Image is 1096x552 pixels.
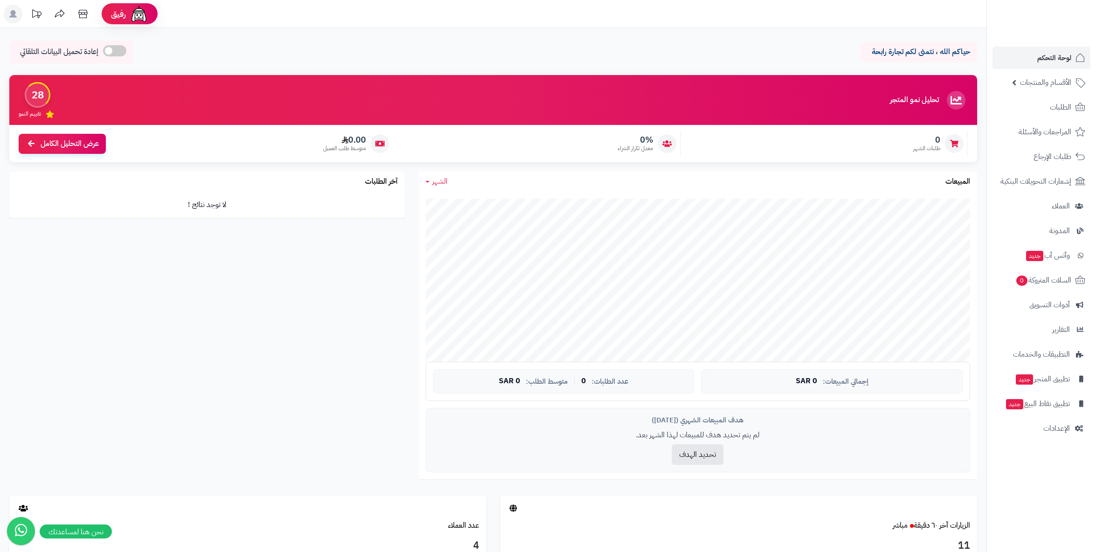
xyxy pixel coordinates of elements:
a: وآتس آبجديد [993,244,1090,267]
a: التقارير [993,318,1090,341]
span: متوسط الطلب: [526,378,568,386]
a: عرض التحليل الكامل [19,134,106,154]
span: متوسط طلب العميل [323,145,366,152]
h3: المبيعات [945,178,970,186]
span: عرض التحليل الكامل [41,138,99,149]
div: هدف المبيعات الشهري ([DATE]) [433,415,963,425]
a: السلات المتروكة0 [993,269,1090,291]
span: 0 [581,377,586,386]
span: الطلبات [1050,101,1071,114]
a: عدد العملاء [448,520,479,531]
span: 0 [1016,276,1027,286]
a: الإعدادات [993,417,1090,440]
a: تحديثات المنصة [25,5,48,26]
span: 0% [618,135,653,145]
a: التطبيقات والخدمات [993,343,1090,366]
a: أدوات التسويق [993,294,1090,316]
a: لوحة التحكم [993,47,1090,69]
h3: تحليل نمو المتجر [890,96,939,104]
span: 0 [913,135,940,145]
span: طلبات الشهر [913,145,940,152]
span: أدوات التسويق [1029,298,1070,311]
span: الأقسام والمنتجات [1020,76,1071,89]
span: السلات المتروكة [1015,274,1071,287]
a: الشهر [426,176,448,187]
p: لم يتم تحديد هدف للمبيعات لهذا الشهر بعد. [433,430,963,441]
span: إجمالي المبيعات: [823,378,869,386]
span: العملاء [1052,200,1070,213]
span: إعادة تحميل البيانات التلقائي [20,47,98,57]
p: حياكم الله ، نتمنى لكم تجارة رابحة [868,47,970,57]
span: لوحة التحكم [1037,51,1071,64]
span: جديد [1026,251,1043,261]
span: المدونة [1049,224,1070,237]
button: تحديد الهدف [672,444,724,465]
a: تطبيق المتجرجديد [993,368,1090,390]
a: المدونة [993,220,1090,242]
span: التقارير [1052,323,1070,336]
img: ai-face.png [130,5,148,23]
span: عدد الطلبات: [592,378,628,386]
span: وآتس آب [1025,249,1070,262]
a: تطبيق نقاط البيعجديد [993,393,1090,415]
a: الزيارات آخر ٦٠ دقيقةمباشر [893,520,970,531]
span: التطبيقات والخدمات [1013,348,1070,361]
span: 0 SAR [499,377,520,386]
span: 0 SAR [796,377,817,386]
span: | [573,378,576,385]
span: جديد [1006,399,1023,409]
span: تطبيق المتجر [1015,373,1070,386]
span: تقييم النمو [19,110,41,118]
td: لا توجد نتائج ! [9,192,405,218]
span: معدل تكرار الشراء [618,145,653,152]
h3: آخر الطلبات [365,178,398,186]
a: طلبات الإرجاع [993,145,1090,168]
span: رفيق [111,8,126,20]
span: 0.00 [323,135,366,145]
span: إشعارات التحويلات البنكية [1000,175,1071,188]
span: الإعدادات [1043,422,1070,435]
a: إشعارات التحويلات البنكية [993,170,1090,193]
span: طلبات الإرجاع [1034,150,1071,163]
a: الطلبات [993,96,1090,118]
span: جديد [1016,374,1033,385]
a: العملاء [993,195,1090,217]
span: المراجعات والأسئلة [1019,125,1071,138]
span: الشهر [432,176,448,187]
small: مباشر [893,520,908,531]
a: المراجعات والأسئلة [993,121,1090,143]
span: تطبيق نقاط البيع [1005,397,1070,410]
